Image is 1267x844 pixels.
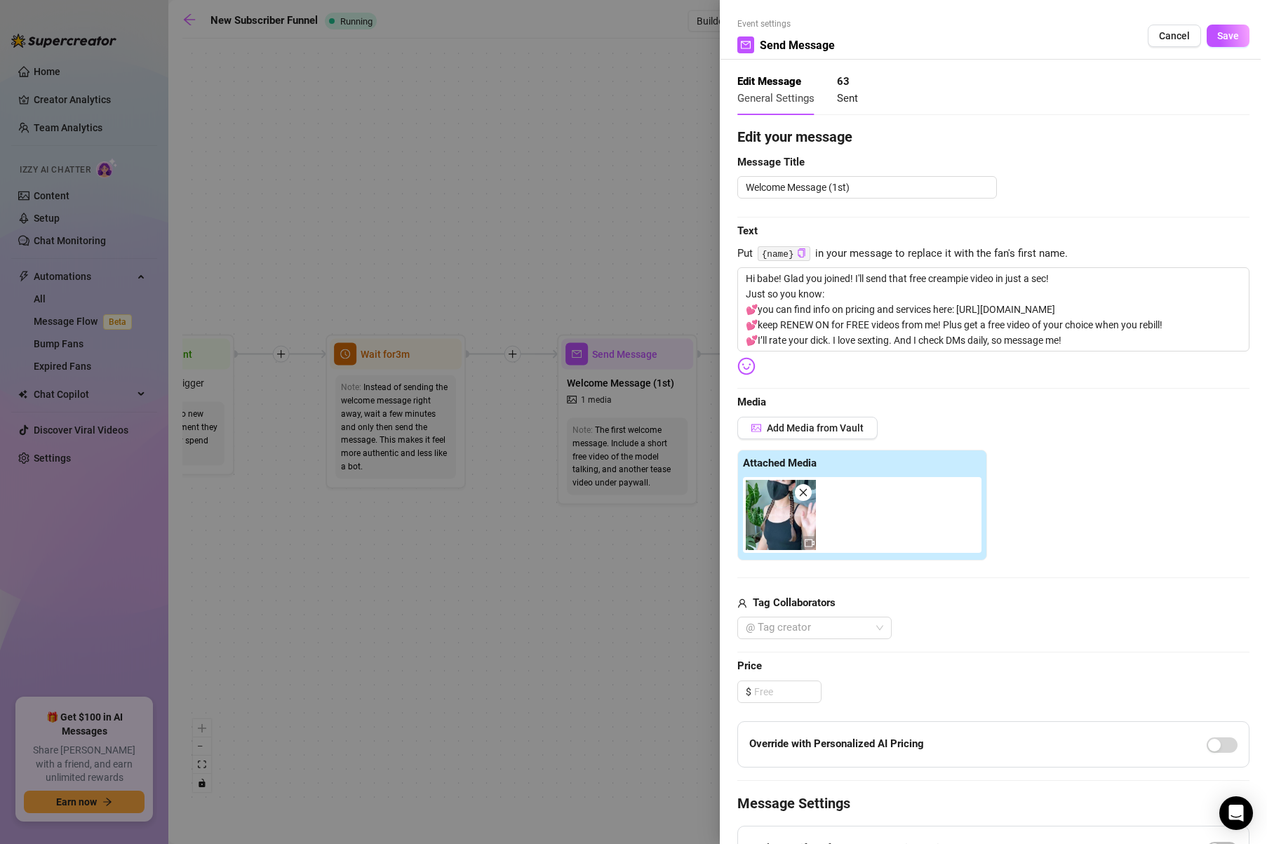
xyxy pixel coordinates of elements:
textarea: Hi babe! Glad you joined! I'll send that free creampie video in just a sec! Just so you know: 💕yo... [737,267,1249,351]
strong: Message Title [737,156,805,168]
span: video-camera [805,538,814,548]
textarea: Welcome Message (1st) [737,176,997,199]
button: Click to Copy [797,248,806,259]
span: Cancel [1159,30,1190,41]
input: Free [754,681,821,702]
span: close [798,488,808,497]
span: copy [797,248,806,257]
span: General Settings [737,92,814,105]
strong: Price [737,659,762,672]
strong: Attached Media [743,457,817,469]
h4: Message Settings [737,793,1249,813]
span: mail [741,40,751,50]
strong: Text [737,225,758,237]
strong: Edit Message [737,75,801,88]
div: Open Intercom Messenger [1219,796,1253,830]
strong: Tag Collaborators [753,596,836,609]
strong: 63 [837,75,850,88]
button: Save [1207,25,1249,47]
strong: Edit your message [737,128,852,145]
span: Save [1217,30,1239,41]
span: picture [751,423,761,433]
span: Sent [837,92,858,105]
span: Event settings [737,18,835,31]
strong: Media [737,396,766,408]
span: Put in your message to replace it with the fan's first name. [737,246,1249,262]
span: user [737,595,747,612]
img: svg%3e [737,357,756,375]
span: Add Media from Vault [767,422,864,434]
img: media [746,480,816,550]
code: {name} [758,246,810,261]
span: Send Message [760,36,835,54]
button: Add Media from Vault [737,417,878,439]
button: Cancel [1148,25,1201,47]
strong: Override with Personalized AI Pricing [749,737,924,750]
